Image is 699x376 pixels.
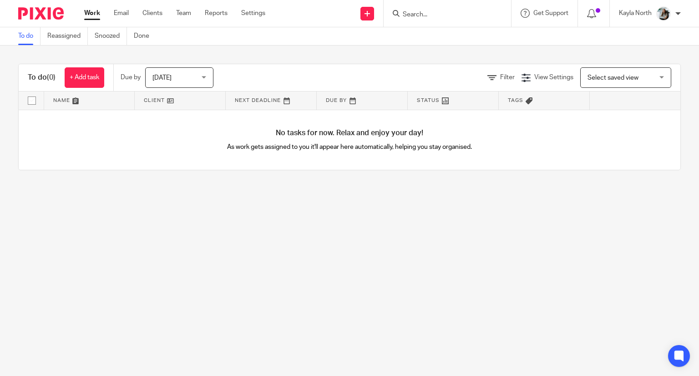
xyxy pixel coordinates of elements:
a: To do [18,27,41,45]
p: As work gets assigned to you it'll appear here automatically, helping you stay organised. [184,142,515,152]
img: Pixie [18,7,64,20]
a: Clients [142,9,162,18]
a: Snoozed [95,27,127,45]
input: Search [402,11,484,19]
span: Select saved view [588,75,638,81]
a: Email [114,9,129,18]
h1: To do [28,73,56,82]
a: Team [176,9,191,18]
span: (0) [47,74,56,81]
span: Filter [500,74,515,81]
a: Reassigned [47,27,88,45]
img: Profile%20Photo.png [656,6,671,21]
a: Work [84,9,100,18]
a: + Add task [65,67,104,88]
a: Settings [241,9,265,18]
span: View Settings [534,74,573,81]
p: Kayla North [619,9,652,18]
p: Due by [121,73,141,82]
h4: No tasks for now. Relax and enjoy your day! [19,128,680,138]
span: [DATE] [152,75,172,81]
a: Reports [205,9,228,18]
span: Tags [508,98,523,103]
a: Done [134,27,156,45]
span: Get Support [533,10,568,16]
